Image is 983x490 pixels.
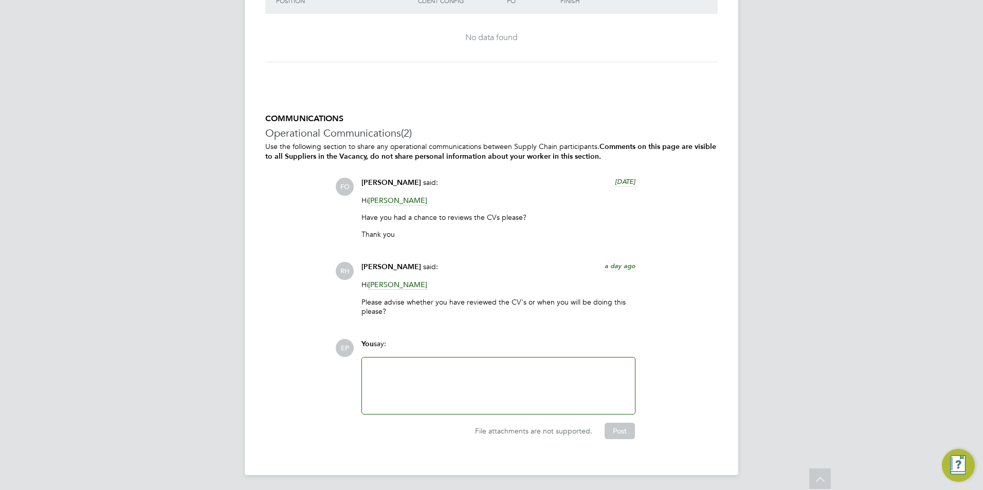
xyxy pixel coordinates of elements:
[361,213,635,222] p: Have you had a chance to reviews the CVs please?
[368,196,427,205] span: [PERSON_NAME]
[361,196,635,205] p: Hi
[361,297,635,316] p: Please advise whether you have reviewed the CV's or when you will be doing this please?
[336,178,354,196] span: FO
[605,261,635,270] span: a day ago
[423,262,438,271] span: said:
[336,262,354,280] span: RH
[361,339,635,357] div: say:
[265,126,718,140] h3: Operational Communications
[361,178,421,187] span: [PERSON_NAME]
[336,339,354,357] span: EP
[361,280,635,289] p: Hi
[265,142,718,161] p: Use the following section to share any operational communications between Supply Chain participants.
[361,340,374,348] span: You
[615,177,635,186] span: [DATE]
[276,32,707,43] div: No data found
[265,142,716,161] b: Comments on this page are visible to all Suppliers in the Vacancy, do not share personal informat...
[361,230,635,239] p: Thank you
[942,449,975,482] button: Engage Resource Center
[605,423,635,439] button: Post
[423,178,438,187] span: said:
[401,126,412,140] span: (2)
[265,114,718,124] h5: COMMUNICATIONS
[475,426,592,436] span: File attachments are not supported.
[361,262,421,271] span: [PERSON_NAME]
[368,280,427,290] span: [PERSON_NAME]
